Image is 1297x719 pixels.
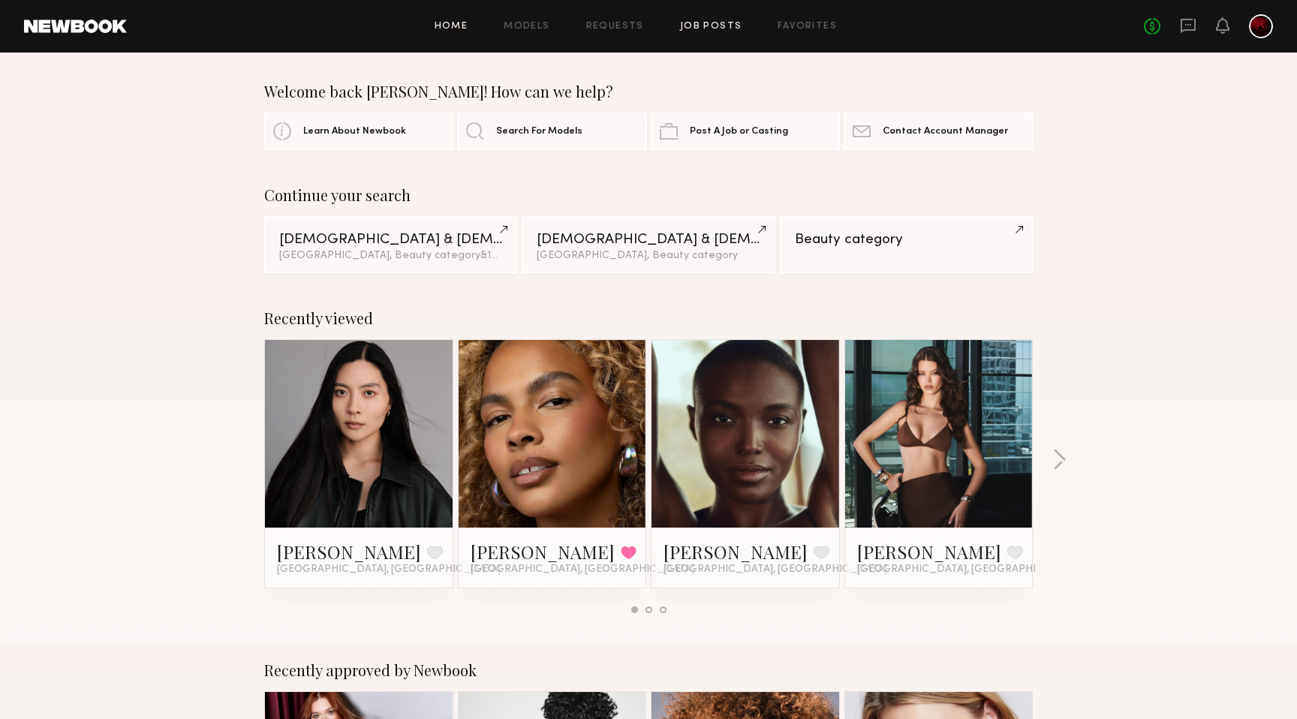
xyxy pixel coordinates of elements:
[264,216,517,273] a: [DEMOGRAPHIC_DATA] & [DEMOGRAPHIC_DATA] Models[GEOGRAPHIC_DATA], Beauty category&1other filter
[264,83,1033,101] div: Welcome back [PERSON_NAME]! How can we help?
[778,22,837,32] a: Favorites
[690,127,788,137] span: Post A Job or Casting
[277,540,421,564] a: [PERSON_NAME]
[471,540,615,564] a: [PERSON_NAME]
[279,251,502,261] div: [GEOGRAPHIC_DATA], Beauty category
[651,113,840,150] a: Post A Job or Casting
[586,22,644,32] a: Requests
[680,22,742,32] a: Job Posts
[457,113,646,150] a: Search For Models
[471,564,694,576] span: [GEOGRAPHIC_DATA], [GEOGRAPHIC_DATA]
[857,540,1001,564] a: [PERSON_NAME]
[857,564,1081,576] span: [GEOGRAPHIC_DATA], [GEOGRAPHIC_DATA]
[496,127,582,137] span: Search For Models
[277,564,501,576] span: [GEOGRAPHIC_DATA], [GEOGRAPHIC_DATA]
[435,22,468,32] a: Home
[537,251,760,261] div: [GEOGRAPHIC_DATA], Beauty category
[264,661,1033,679] div: Recently approved by Newbook
[303,127,406,137] span: Learn About Newbook
[883,127,1008,137] span: Contact Account Manager
[279,233,502,247] div: [DEMOGRAPHIC_DATA] & [DEMOGRAPHIC_DATA] Models
[664,564,887,576] span: [GEOGRAPHIC_DATA], [GEOGRAPHIC_DATA]
[504,22,549,32] a: Models
[264,186,1033,204] div: Continue your search
[780,216,1033,273] a: Beauty category
[522,216,775,273] a: [DEMOGRAPHIC_DATA] & [DEMOGRAPHIC_DATA] Models[GEOGRAPHIC_DATA], Beauty category
[795,233,1018,247] div: Beauty category
[844,113,1033,150] a: Contact Account Manager
[664,540,808,564] a: [PERSON_NAME]
[480,251,545,260] span: & 1 other filter
[264,309,1033,327] div: Recently viewed
[264,113,453,150] a: Learn About Newbook
[537,233,760,247] div: [DEMOGRAPHIC_DATA] & [DEMOGRAPHIC_DATA] Models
